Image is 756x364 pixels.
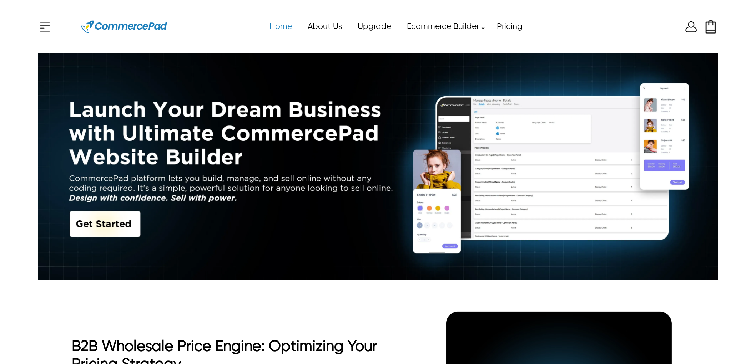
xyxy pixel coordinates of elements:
[489,19,530,35] a: Pricing
[349,19,399,35] a: Upgrade
[399,19,489,35] a: Ecommerce Builder
[38,53,718,280] img: Launch Your Dream Businesss With Ultimate Commerce Website Builder Desktop
[705,20,717,34] div: Shopping Cart
[704,20,718,34] a: Shopping Cart
[704,20,718,34] img: shopping-cart-header-icon-v4
[261,19,299,35] a: Home
[299,19,349,35] a: About Us
[70,11,179,43] a: Website Logo for Commerce Pad
[81,11,167,43] img: Website Logo for Commerce Pad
